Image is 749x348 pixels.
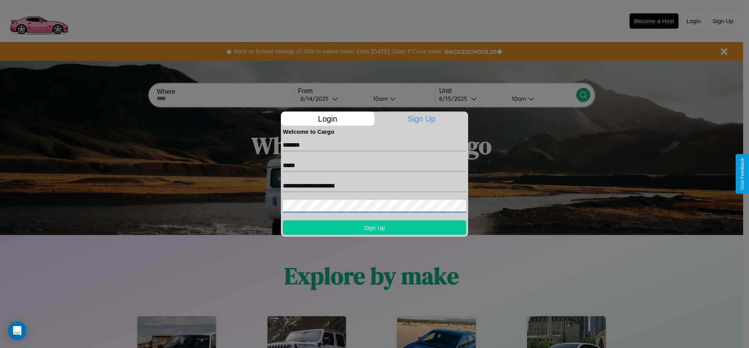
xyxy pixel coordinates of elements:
[740,158,745,190] div: Give Feedback
[283,128,466,135] h4: Welcome to Cargo
[281,111,374,126] p: Login
[8,321,27,340] div: Open Intercom Messenger
[283,220,466,235] button: Sign Up
[375,111,469,126] p: Sign Up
